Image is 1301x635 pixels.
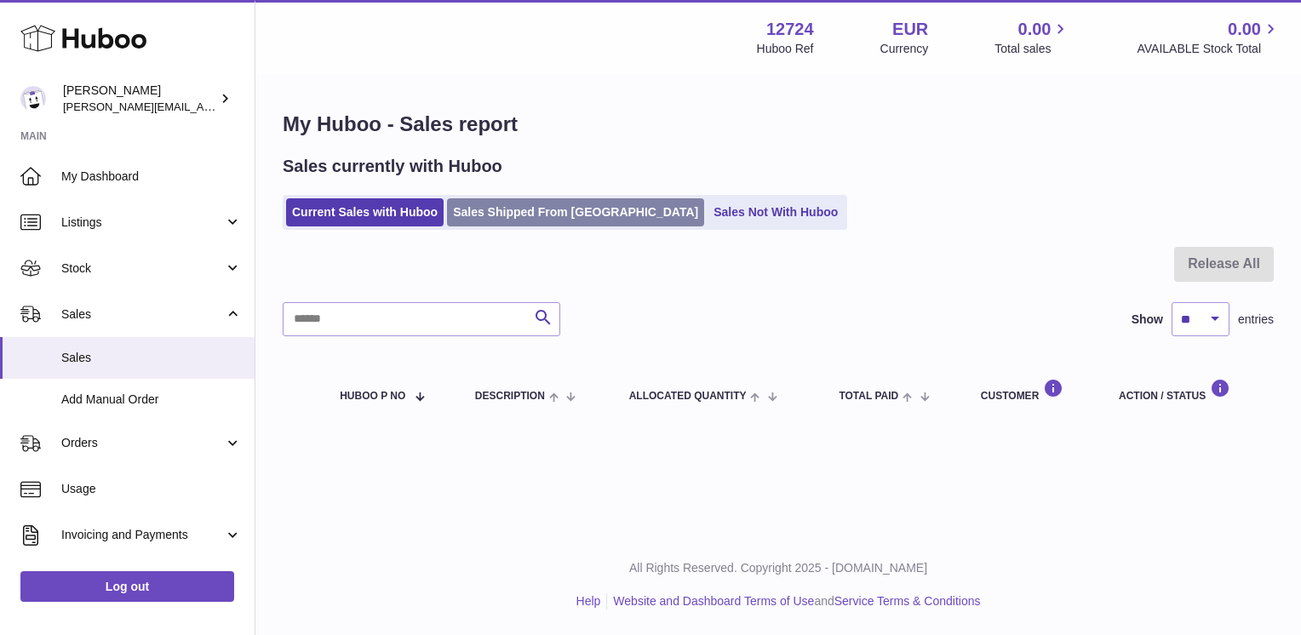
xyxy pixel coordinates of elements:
strong: 12724 [766,18,814,41]
strong: EUR [892,18,928,41]
span: [PERSON_NAME][EMAIL_ADDRESS][DOMAIN_NAME] [63,100,341,113]
span: Orders [61,435,224,451]
div: Action / Status [1119,379,1257,402]
h1: My Huboo - Sales report [283,111,1274,138]
a: Sales Not With Huboo [708,198,844,226]
a: Help [576,594,601,608]
span: Total sales [994,41,1070,57]
label: Show [1132,312,1163,328]
a: Current Sales with Huboo [286,198,444,226]
span: ALLOCATED Quantity [629,391,747,402]
span: entries [1238,312,1274,328]
span: Add Manual Order [61,392,242,408]
span: My Dashboard [61,169,242,185]
a: 0.00 AVAILABLE Stock Total [1137,18,1281,57]
div: Customer [981,379,1085,402]
a: Service Terms & Conditions [834,594,981,608]
a: 0.00 Total sales [994,18,1070,57]
span: Description [475,391,545,402]
h2: Sales currently with Huboo [283,155,502,178]
div: Huboo Ref [757,41,814,57]
span: 0.00 [1018,18,1052,41]
li: and [607,593,980,609]
p: All Rights Reserved. Copyright 2025 - [DOMAIN_NAME] [269,560,1287,576]
span: Sales [61,306,224,323]
span: AVAILABLE Stock Total [1137,41,1281,57]
span: Huboo P no [340,391,405,402]
span: Usage [61,481,242,497]
a: Website and Dashboard Terms of Use [613,594,814,608]
a: Log out [20,571,234,602]
img: sebastian@ffern.co [20,86,46,112]
span: Invoicing and Payments [61,527,224,543]
span: Sales [61,350,242,366]
div: [PERSON_NAME] [63,83,216,115]
div: Currency [880,41,929,57]
span: Total paid [839,391,898,402]
span: Stock [61,260,224,277]
a: Sales Shipped From [GEOGRAPHIC_DATA] [447,198,704,226]
span: Listings [61,215,224,231]
span: 0.00 [1228,18,1261,41]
